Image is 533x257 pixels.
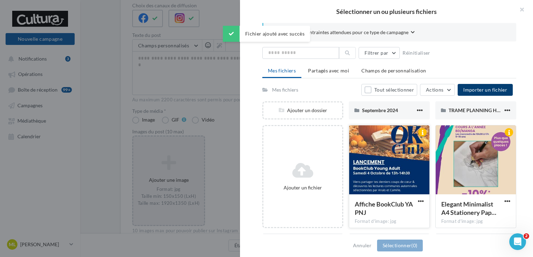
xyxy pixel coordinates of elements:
[263,107,342,114] div: Ajouter un dossier
[350,241,374,250] button: Annuler
[420,84,455,96] button: Actions
[441,200,496,216] span: Elegant Minimalist A4 Stationery Paper Document (Publication Instagram (45)) (1)
[524,233,529,239] span: 2
[272,86,298,93] div: Mes fichiers
[400,49,433,57] button: Réinitialiser
[426,87,443,93] span: Actions
[355,218,424,225] div: Format d'image: jpg
[308,68,349,73] span: Partagés avec moi
[361,68,426,73] span: Champs de personnalisation
[223,26,310,42] div: Fichier ajouté avec succès
[509,233,526,250] iframe: Intercom live chat
[441,218,510,225] div: Format d'image: jpg
[377,240,423,251] button: Sélectionner(0)
[275,29,415,37] button: Consulter les contraintes attendues pour ce type de campagne
[359,47,400,59] button: Filtrer par
[411,242,417,248] span: (0)
[251,8,522,15] h2: Sélectionner un ou plusieurs fichiers
[268,68,296,73] span: Mes fichiers
[266,184,339,191] div: Ajouter un fichier
[361,84,417,96] button: Tout sélectionner
[355,200,413,216] span: Affiche BookClub YA PNJ
[463,87,507,93] span: Importer un fichier
[362,107,398,113] span: Septembre 2024
[458,84,513,96] button: Importer un fichier
[275,29,408,36] span: Consulter les contraintes attendues pour ce type de campagne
